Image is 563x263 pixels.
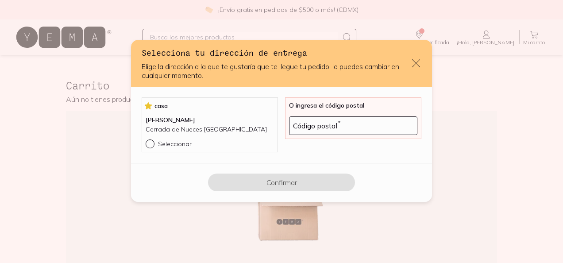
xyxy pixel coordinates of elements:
p: Seleccionar [158,140,192,148]
p: [PERSON_NAME] [146,116,274,125]
h3: Selecciona tu dirección de entrega [142,47,411,58]
p: Cerrada de Nueces [GEOGRAPHIC_DATA] [146,125,274,134]
p: Elige la dirección a la que te gustaría que te llegue tu pedido, lo puedes cambiar en cualquier m... [142,62,411,80]
p: casa [146,101,274,110]
div: default [131,40,432,202]
button: Confirmar [208,174,355,191]
p: O ingresa el código postal [289,101,417,109]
